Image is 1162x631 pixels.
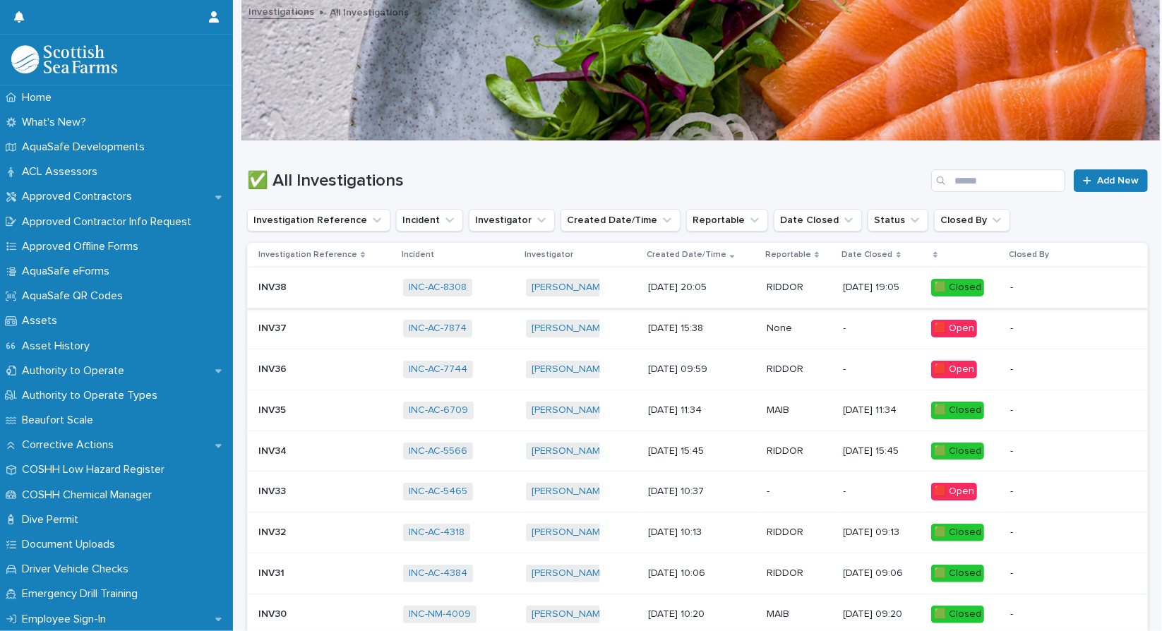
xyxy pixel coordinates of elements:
[409,608,471,620] a: INC-NM-4009
[258,247,357,263] p: Investigation Reference
[648,404,736,416] p: [DATE] 11:34
[767,404,832,416] p: MAIB
[931,279,984,296] div: 🟩 Closed
[844,445,920,457] p: [DATE] 15:45
[767,445,832,457] p: RIDDOR
[532,404,609,416] a: [PERSON_NAME]
[16,389,169,402] p: Authority to Operate Types
[647,247,726,263] p: Created Date/Time
[1010,323,1098,335] p: -
[247,268,1148,308] tr: INV38INV38 INC-AC-8308 [PERSON_NAME] [DATE] 20:05RIDDOR[DATE] 19:05🟩 Closed-
[409,567,467,579] a: INC-AC-4384
[532,527,609,539] a: [PERSON_NAME]
[767,527,832,539] p: RIDDOR
[774,209,862,232] button: Date Closed
[686,209,768,232] button: Reportable
[1010,486,1098,498] p: -
[844,363,920,375] p: -
[767,282,832,294] p: RIDDOR
[532,608,609,620] a: [PERSON_NAME]
[247,171,926,191] h1: ✅ All Investigations
[409,323,467,335] a: INC-AC-7874
[258,279,289,294] p: INV38
[648,282,736,294] p: [DATE] 20:05
[16,140,156,154] p: AquaSafe Developments
[532,567,609,579] a: [PERSON_NAME]
[1010,445,1098,457] p: -
[247,471,1148,512] tr: INV33INV33 INC-AC-5465 [PERSON_NAME] [DATE] 10:37--🟥 Open-
[258,524,289,539] p: INV32
[16,587,149,601] p: Emergency Drill Training
[258,320,289,335] p: INV37
[1010,363,1098,375] p: -
[1010,608,1098,620] p: -
[648,363,736,375] p: [DATE] 09:59
[561,209,681,232] button: Created Date/Time
[1010,282,1098,294] p: -
[16,190,143,203] p: Approved Contractors
[16,438,125,452] p: Corrective Actions
[844,567,920,579] p: [DATE] 09:06
[16,339,101,353] p: Asset History
[1009,247,1049,263] p: Closed By
[525,247,573,263] p: Investigator
[247,349,1148,390] tr: INV36INV36 INC-AC-7744 [PERSON_NAME] [DATE] 09:59RIDDOR-🟥 Open-
[931,565,984,582] div: 🟩 Closed
[844,527,920,539] p: [DATE] 09:13
[844,404,920,416] p: [DATE] 11:34
[247,431,1148,471] tr: INV34INV34 INC-AC-5566 [PERSON_NAME] [DATE] 15:45RIDDOR[DATE] 15:45🟩 Closed-
[258,606,289,620] p: INV30
[16,538,126,551] p: Document Uploads
[258,361,289,375] p: INV36
[16,563,140,576] p: Driver Vehicle Checks
[247,209,390,232] button: Investigation Reference
[931,402,984,419] div: 🟩 Closed
[931,483,977,500] div: 🟥 Open
[931,606,984,623] div: 🟩 Closed
[1097,176,1139,186] span: Add New
[648,486,736,498] p: [DATE] 10:37
[258,565,287,579] p: INV31
[409,404,468,416] a: INC-AC-6709
[1010,527,1098,539] p: -
[247,308,1148,349] tr: INV37INV37 INC-AC-7874 [PERSON_NAME] [DATE] 15:38None-🟥 Open-
[16,116,97,129] p: What's New?
[931,320,977,337] div: 🟥 Open
[767,323,832,335] p: None
[16,240,150,253] p: Approved Offline Forms
[396,209,463,232] button: Incident
[247,390,1148,431] tr: INV35INV35 INC-AC-6709 [PERSON_NAME] [DATE] 11:34MAIB[DATE] 11:34🟩 Closed-
[16,91,63,104] p: Home
[247,553,1148,594] tr: INV31INV31 INC-AC-4384 [PERSON_NAME] [DATE] 10:06RIDDOR[DATE] 09:06🟩 Closed-
[648,608,736,620] p: [DATE] 10:20
[842,247,893,263] p: Date Closed
[765,247,811,263] p: Reportable
[648,567,736,579] p: [DATE] 10:06
[767,608,832,620] p: MAIB
[258,443,289,457] p: INV34
[409,363,467,375] a: INC-AC-7744
[11,45,117,73] img: bPIBxiqnSb2ggTQWdOVV
[16,414,104,427] p: Beaufort Scale
[248,3,314,19] a: Investigations
[844,608,920,620] p: [DATE] 09:20
[16,513,90,527] p: Dive Permit
[767,567,832,579] p: RIDDOR
[1010,567,1098,579] p: -
[330,4,409,19] p: All Investigations
[648,527,736,539] p: [DATE] 10:13
[934,209,1010,232] button: Closed By
[648,445,736,457] p: [DATE] 15:45
[409,445,467,457] a: INC-AC-5566
[931,169,1065,192] input: Search
[532,282,609,294] a: [PERSON_NAME]
[648,323,736,335] p: [DATE] 15:38
[532,323,609,335] a: [PERSON_NAME]
[16,215,203,229] p: Approved Contractor Info Request
[532,363,609,375] a: [PERSON_NAME]
[16,364,136,378] p: Authority to Operate
[409,486,467,498] a: INC-AC-5465
[16,488,163,502] p: COSHH Chemical Manager
[767,363,832,375] p: RIDDOR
